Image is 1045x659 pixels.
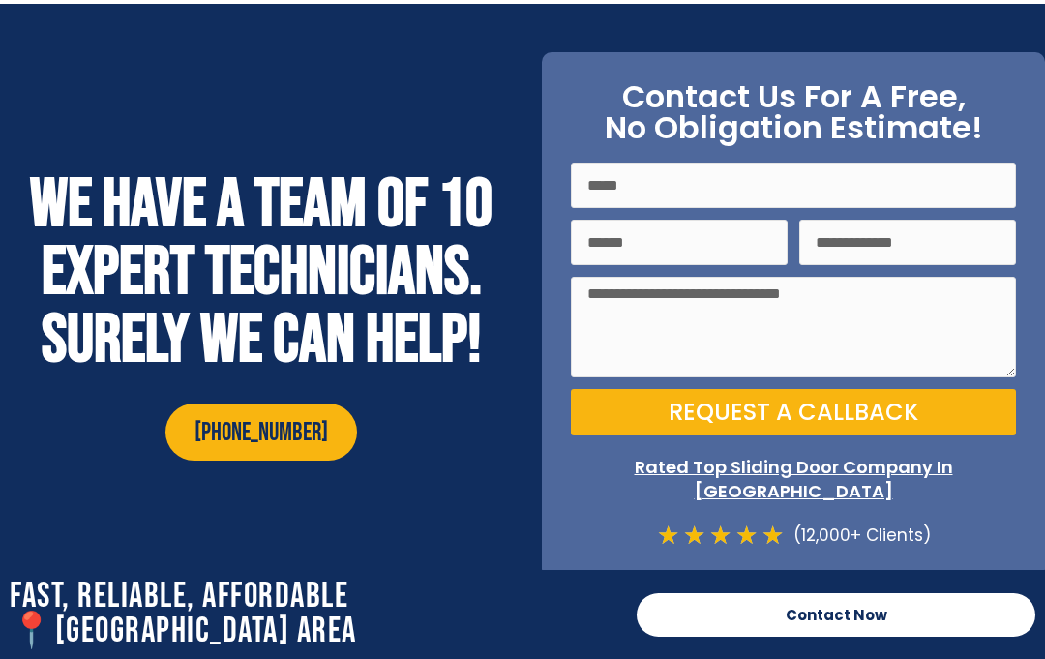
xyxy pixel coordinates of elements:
i: ★ [709,523,731,549]
i: ★ [683,523,705,549]
span: Contact Now [786,608,887,622]
div: (12,000+ Clients) [784,523,931,549]
p: Rated Top Sliding Door Company In [GEOGRAPHIC_DATA] [571,455,1016,503]
span: [PHONE_NUMBER] [194,418,328,449]
span: Request a Callback [669,401,918,424]
i: ★ [761,523,784,549]
h2: Contact Us For A Free, No Obligation Estimate! [571,81,1016,143]
h2: Fast, Reliable, Affordable 📍[GEOGRAPHIC_DATA] Area [10,580,617,649]
div: 5/5 [657,523,784,549]
a: [PHONE_NUMBER] [165,404,357,461]
i: ★ [657,523,679,549]
h2: We have a team of 10 Expert Technicians. Surely We can help! [10,171,513,374]
i: ★ [735,523,758,549]
a: Contact Now [637,593,1035,637]
button: Request a Callback [571,389,1016,435]
form: On Point Locksmith [571,163,1016,447]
